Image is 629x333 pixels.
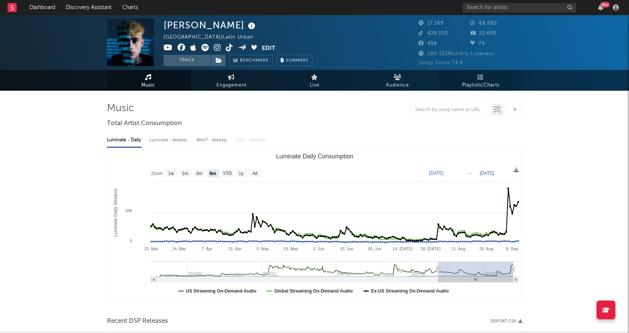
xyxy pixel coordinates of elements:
[419,41,437,46] span: 458
[276,153,353,160] text: Luminate Daily Consumption
[201,246,212,251] text: 7. Apr
[190,70,273,91] a: Engagement
[598,5,603,11] button: 99+
[196,171,202,176] text: 3m
[196,134,229,147] div: BMAT - Weekly
[480,170,494,176] text: [DATE]
[419,21,444,26] span: 17.169
[229,55,273,66] a: Benchmark
[340,246,353,251] text: 16. Jun
[107,70,190,91] a: Music
[257,246,269,251] text: 5. May
[470,31,496,36] span: 12.400
[393,246,413,251] text: 14. [DATE]
[467,170,472,176] text: →
[470,21,497,26] span: 68.082
[238,171,243,176] text: 1y
[209,171,216,176] text: 6m
[186,288,257,294] text: US Streaming On-Demand Audio
[470,41,485,46] span: 79
[113,189,118,237] text: Luminate Daily Streams
[164,55,211,66] button: Track
[228,246,241,251] text: 21. Apr
[164,19,257,31] div: [PERSON_NAME]
[286,59,308,63] span: Summary
[371,288,449,294] text: Ex-US Streaming On-Demand Audio
[216,81,247,90] span: Engagement
[252,171,257,176] text: All
[463,3,576,12] input: Search for artists
[107,150,522,301] svg: Luminate Daily Consumption
[172,246,186,251] text: 24. Mar
[313,246,324,251] text: 2. Jun
[144,246,158,251] text: 10. Mar
[411,107,491,113] input: Search by song name or URL
[419,60,463,65] span: Jump Score: 74.4
[462,81,499,90] span: Playlists/Charts
[273,70,356,91] a: Live
[274,288,352,294] text: Global Streaming On-Demand Audio
[182,171,188,176] text: 1m
[506,246,518,251] text: 8. Sep
[600,2,610,8] div: 99 +
[141,81,155,90] span: Music
[149,134,189,147] div: Luminate - Weekly
[356,70,439,91] a: Audience
[130,239,132,243] text: 0
[107,134,142,147] div: Luminate - Daily
[240,56,269,65] span: Benchmark
[310,81,320,90] span: Live
[277,55,312,66] button: Summary
[164,33,262,42] div: [GEOGRAPHIC_DATA] | Latin Urban
[151,171,163,176] text: Zoom
[168,171,174,176] text: 1w
[107,317,168,326] span: Recent DSP Releases
[107,119,182,128] span: Total Artist Consumption
[451,246,465,251] text: 11. Aug
[439,70,522,91] a: Playlists/Charts
[429,170,444,176] text: [DATE]
[386,81,409,90] span: Audience
[223,171,232,176] text: YTD
[262,44,275,53] button: Edit
[125,208,132,213] text: 50k
[420,246,440,251] text: 28. [DATE]
[419,51,494,56] span: 286.333 Monthly Listeners
[368,246,381,251] text: 30. Jun
[419,31,448,36] span: 429.100
[479,246,493,251] text: 25. Aug
[491,319,522,324] button: Export CSV
[283,246,298,251] text: 19. May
